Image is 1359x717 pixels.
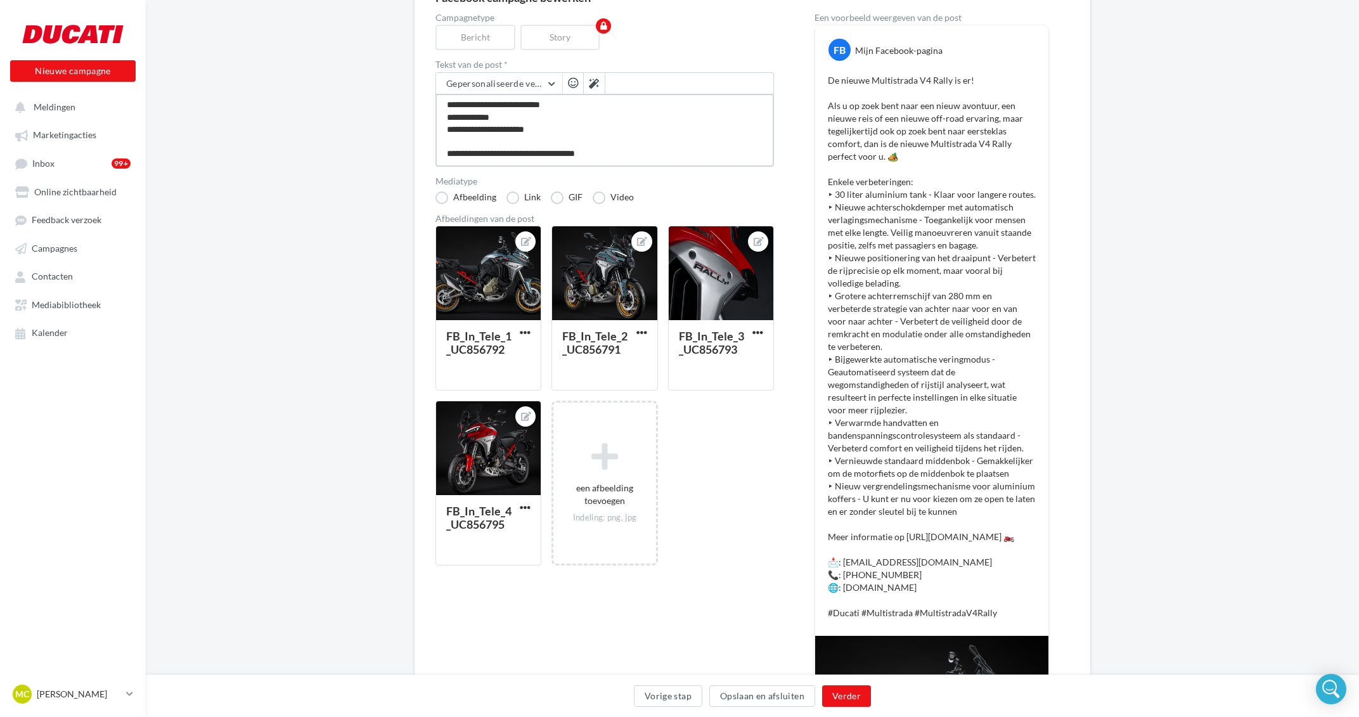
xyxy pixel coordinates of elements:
label: Tekst van de post * [435,60,774,69]
div: Open Intercom Messenger [1316,674,1346,704]
a: Online zichtbaarheid [8,180,138,203]
a: Mediabibliotheek [8,293,138,316]
span: Online zichtbaarheid [34,186,117,197]
button: Meldingen [8,95,133,118]
button: Verder [822,685,871,707]
div: FB [828,39,851,61]
label: Video [593,191,634,204]
button: Nieuwe campagne [10,60,136,82]
span: Kalender [32,328,68,339]
span: Mediabibliotheek [32,299,101,310]
label: GIF [551,191,583,204]
span: Contacten [32,271,73,282]
label: Link [506,191,541,204]
a: Campagnes [8,236,138,259]
div: Een voorbeeld weergeven van de post [815,13,1049,22]
p: [PERSON_NAME] [37,688,121,701]
div: FB_In_Tele_1_UC856792 [446,329,512,356]
a: Inbox99+ [8,152,138,175]
div: FB_In_Tele_3_UC856793 [679,329,744,356]
span: Feedback verzoek [32,215,101,226]
span: Inbox [32,158,55,169]
label: Campagnetype [435,13,774,22]
a: Feedback verzoek [8,208,138,231]
span: MC [15,688,29,701]
button: Vorige stap [634,685,702,707]
a: Kalender [8,321,138,344]
span: Gepersonaliseerde velden [446,78,553,89]
span: Campagnes [32,243,77,254]
a: MC [PERSON_NAME] [10,682,136,706]
label: Afbeelding [435,191,496,204]
div: 99+ [112,158,131,169]
button: Gepersonaliseerde velden [436,73,562,94]
label: Mediatype [435,177,774,186]
div: Mijn Facebook-pagina [855,44,943,57]
button: Opslaan en afsluiten [709,685,815,707]
div: Afbeeldingen van de post [435,214,774,223]
a: Contacten [8,264,138,287]
p: De nieuwe Multistrada V4 Rally is er! Als u op zoek bent naar een nieuw avontuur, een nieuwe reis... [828,74,1036,619]
a: Marketingacties [8,123,138,146]
div: FB_In_Tele_4_UC856795 [446,504,512,531]
span: Marketingacties [33,130,96,141]
span: Meldingen [34,101,75,112]
div: FB_In_Tele_2_UC856791 [562,329,628,356]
